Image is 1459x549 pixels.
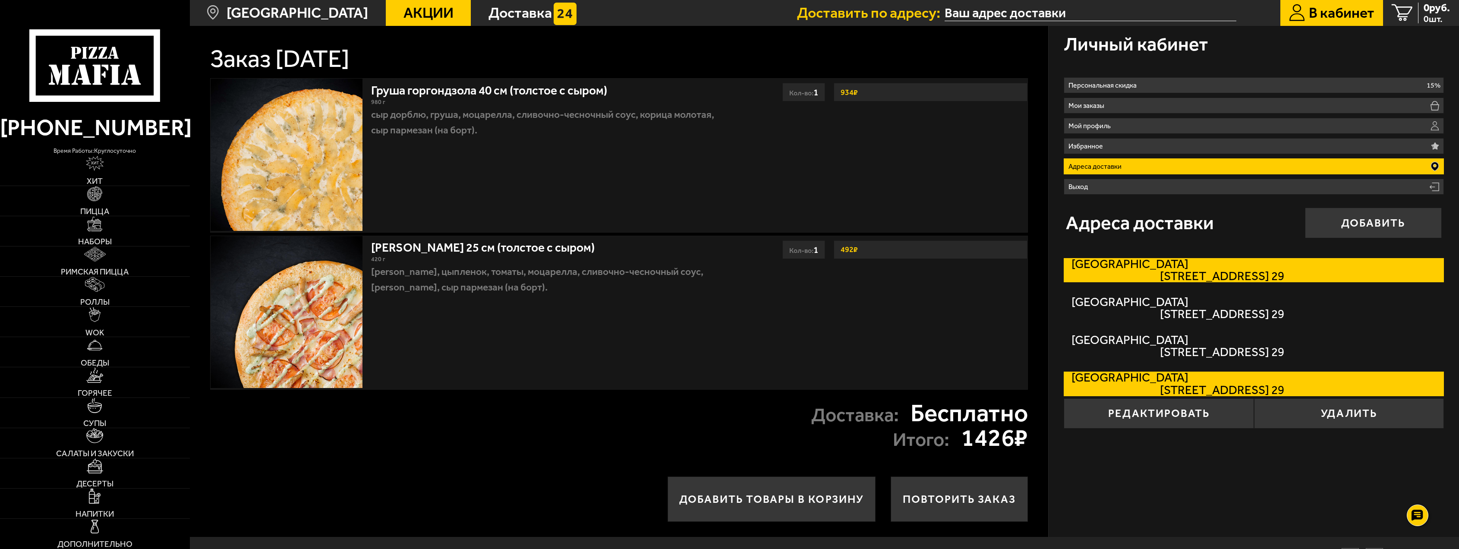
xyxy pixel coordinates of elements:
span: Десерты [76,480,113,488]
p: Итого: [893,430,949,449]
h3: Личный кабинет [1064,35,1208,54]
p: Мой профиль [1068,123,1115,129]
span: Супы [83,419,106,427]
div: Кол-во: [782,83,825,101]
span: [STREET_ADDRESS] 29 [1071,308,1284,320]
span: Пицца [80,207,109,215]
span: Доставка [488,6,552,20]
span: Россия, Санкт-Петербург, Пулковское шоссе, 36к2 [945,5,1236,21]
label: [GEOGRAPHIC_DATA] [1064,296,1443,320]
span: Горячее [78,389,112,397]
span: 1 [813,244,818,255]
span: Хит [87,177,103,185]
span: Акции [403,6,454,20]
label: [GEOGRAPHIC_DATA] [1064,334,1443,358]
input: Ваш адрес доставки [945,5,1236,21]
p: 15% [1427,82,1440,89]
strong: 934 ₽ [838,84,860,101]
p: Адреса доставки [1068,163,1125,170]
div: Кол-во: [782,240,825,259]
button: Добавить [1305,208,1442,238]
span: 0 руб. [1424,3,1450,13]
button: Редактировать [1064,398,1254,429]
span: 980 г [371,98,385,106]
label: [GEOGRAPHIC_DATA] [1064,258,1443,282]
strong: 1426 ₽ [961,426,1028,450]
p: Выход [1068,183,1092,190]
strong: 492 ₽ [838,241,860,258]
button: Добавить товары в корзину [668,476,876,522]
span: [STREET_ADDRESS] 29 [1071,384,1284,396]
span: [GEOGRAPHIC_DATA] [227,6,368,20]
span: [STREET_ADDRESS] 29 [1071,346,1284,358]
span: Напитки [76,510,114,518]
img: 15daf4d41897b9f0e9f617042186c801.svg [554,3,577,25]
p: сыр дорблю, груша, моцарелла, сливочно-чесночный соус, корица молотая, сыр пармезан (на борт). [371,107,728,137]
p: Избранное [1068,143,1107,150]
span: Роллы [80,298,110,306]
p: Доставка: [811,405,899,424]
span: Салаты и закуски [56,449,134,457]
p: Персональная скидка [1068,82,1141,89]
label: [GEOGRAPHIC_DATA] [1064,372,1443,396]
p: [PERSON_NAME], цыпленок, томаты, моцарелла, сливочно-чесночный соус, [PERSON_NAME], сыр пармезан ... [371,264,728,294]
span: WOK [85,328,104,337]
strong: Бесплатно [911,401,1028,425]
button: Повторить заказ [891,476,1027,522]
a: [PERSON_NAME] 25 см (толстое с сыром) [371,236,610,255]
span: 0 шт. [1424,14,1450,23]
h1: Заказ [DATE] [210,47,350,71]
button: Удалить [1254,398,1444,429]
p: Мои заказы [1068,102,1108,109]
span: Дополнительно [57,540,132,548]
span: Наборы [78,237,112,246]
span: Доставить по адресу: [797,6,945,20]
span: В кабинет [1309,6,1374,20]
span: [STREET_ADDRESS] 29 [1071,270,1284,282]
a: Груша горгондзола 40 см (толстое с сыром) [371,79,622,98]
span: 1 [813,87,818,98]
span: Обеды [81,359,109,367]
span: Римская пицца [61,268,129,276]
span: 420 г [371,256,385,263]
h3: Адреса доставки [1066,213,1214,232]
